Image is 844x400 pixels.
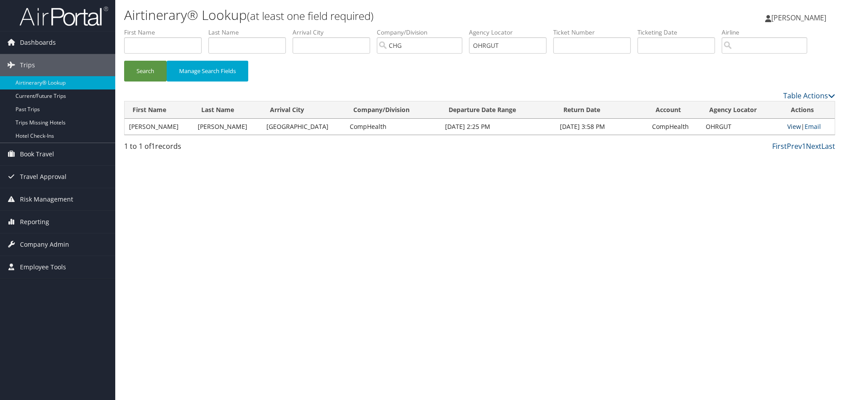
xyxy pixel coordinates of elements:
[648,101,701,119] th: Account: activate to sort column ascending
[124,61,167,82] button: Search
[20,256,66,278] span: Employee Tools
[377,28,469,37] label: Company/Division
[806,141,821,151] a: Next
[193,119,262,135] td: [PERSON_NAME]
[802,141,806,151] a: 1
[772,141,787,151] a: First
[20,166,66,188] span: Travel Approval
[125,101,193,119] th: First Name: activate to sort column ascending
[124,28,208,37] label: First Name
[167,61,248,82] button: Manage Search Fields
[441,119,556,135] td: [DATE] 2:25 PM
[20,54,35,76] span: Trips
[787,122,801,131] a: View
[193,101,262,119] th: Last Name: activate to sort column ascending
[783,119,835,135] td: |
[293,28,377,37] label: Arrival City
[20,188,73,210] span: Risk Management
[345,101,441,119] th: Company/Division
[701,119,782,135] td: OHRGUT
[821,141,835,151] a: Last
[469,28,553,37] label: Agency Locator
[701,101,782,119] th: Agency Locator: activate to sort column ascending
[20,143,54,165] span: Book Travel
[20,31,56,54] span: Dashboards
[247,8,374,23] small: (at least one field required)
[262,101,345,119] th: Arrival City: activate to sort column ascending
[783,101,835,119] th: Actions
[765,4,835,31] a: [PERSON_NAME]
[151,141,155,151] span: 1
[208,28,293,37] label: Last Name
[125,119,193,135] td: [PERSON_NAME]
[787,141,802,151] a: Prev
[783,91,835,101] a: Table Actions
[637,28,722,37] label: Ticketing Date
[124,6,598,24] h1: Airtinerary® Lookup
[648,119,701,135] td: CompHealth
[722,28,814,37] label: Airline
[771,13,826,23] span: [PERSON_NAME]
[555,101,648,119] th: Return Date: activate to sort column ascending
[553,28,637,37] label: Ticket Number
[805,122,821,131] a: Email
[20,6,108,27] img: airportal-logo.png
[441,101,556,119] th: Departure Date Range: activate to sort column ascending
[555,119,648,135] td: [DATE] 3:58 PM
[20,211,49,233] span: Reporting
[20,233,69,256] span: Company Admin
[124,141,292,156] div: 1 to 1 of records
[262,119,345,135] td: [GEOGRAPHIC_DATA]
[345,119,441,135] td: CompHealth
